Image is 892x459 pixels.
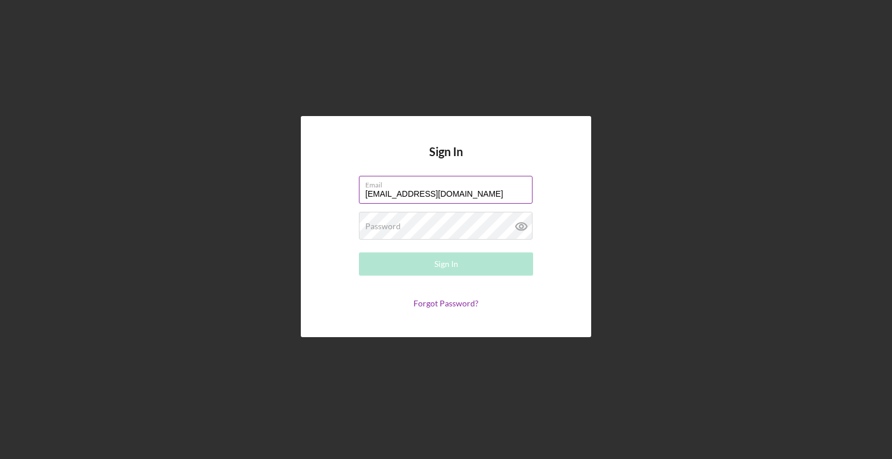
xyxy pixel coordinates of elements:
[413,298,479,308] a: Forgot Password?
[365,222,401,231] label: Password
[365,176,533,189] label: Email
[359,252,533,276] button: Sign In
[434,252,458,276] div: Sign In
[429,145,463,176] h4: Sign In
